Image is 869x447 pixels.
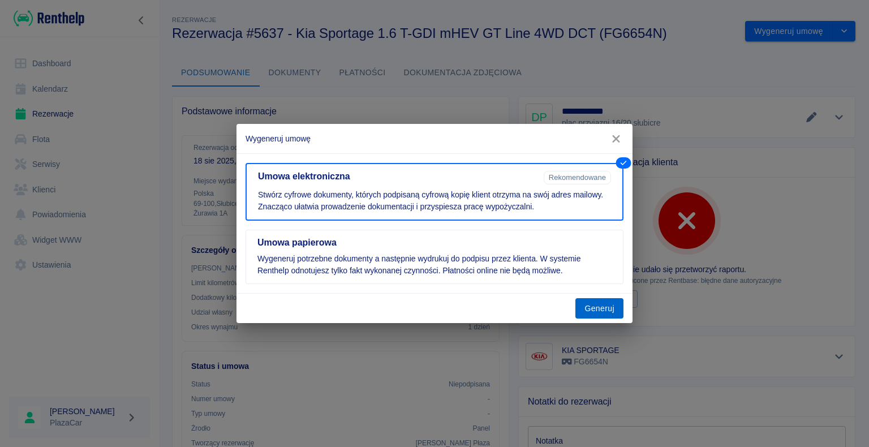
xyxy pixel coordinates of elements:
p: Stwórz cyfrowe dokumenty, których podpisaną cyfrową kopię klient otrzyma na swój adres mailowy. Z... [258,189,611,213]
button: Umowa elektronicznaRekomendowaneStwórz cyfrowe dokumenty, których podpisaną cyfrową kopię klient ... [246,163,623,221]
span: Rekomendowane [544,173,610,182]
h5: Umowa elektroniczna [258,171,539,182]
h2: Wygeneruj umowę [236,124,633,153]
button: Generuj [575,298,623,319]
button: Umowa papierowaWygeneruj potrzebne dokumenty a następnie wydrukuj do podpisu przez klienta. W sys... [246,230,623,284]
p: Wygeneruj potrzebne dokumenty a następnie wydrukuj do podpisu przez klienta. W systemie Renthelp ... [257,253,612,277]
h5: Umowa papierowa [257,237,612,248]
